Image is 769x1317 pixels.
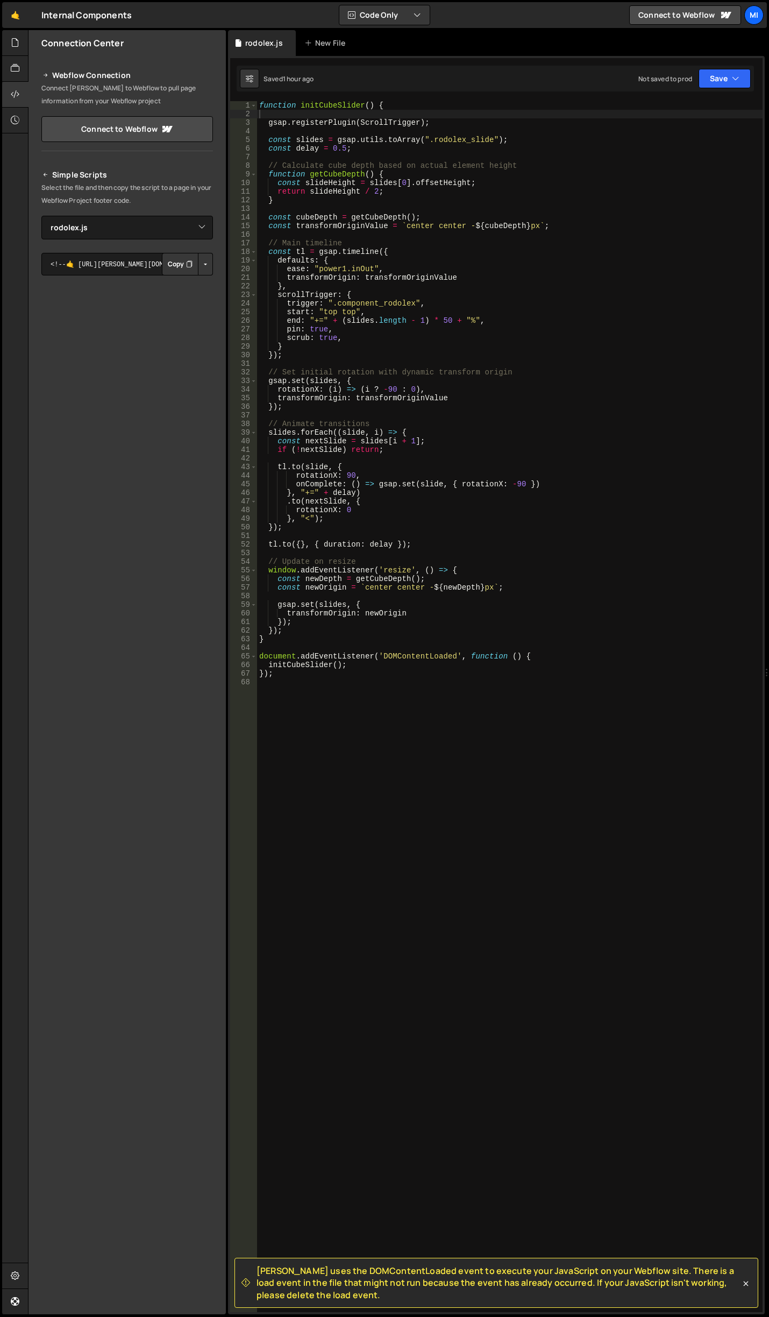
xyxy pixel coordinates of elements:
[230,273,257,282] div: 21
[699,69,751,88] button: Save
[230,299,257,308] div: 24
[230,325,257,334] div: 27
[339,5,430,25] button: Code Only
[230,549,257,557] div: 53
[230,480,257,488] div: 45
[41,82,213,108] p: Connect [PERSON_NAME] to Webflow to pull page information from your Webflow project
[230,445,257,454] div: 41
[744,5,764,25] a: Mi
[230,161,257,170] div: 8
[230,110,257,118] div: 2
[230,411,257,420] div: 37
[230,204,257,213] div: 13
[230,316,257,325] div: 26
[230,428,257,437] div: 39
[230,377,257,385] div: 33
[41,168,213,181] h2: Simple Scripts
[230,385,257,394] div: 34
[230,609,257,618] div: 60
[257,1265,740,1301] span: [PERSON_NAME] uses the DOMContentLoaded event to execute your JavaScript on your Webflow site. Th...
[230,368,257,377] div: 32
[41,181,213,207] p: Select the file and then copy the script to a page in your Webflow Project footer code.
[2,2,29,28] a: 🤙
[230,652,257,661] div: 65
[230,153,257,161] div: 7
[41,37,124,49] h2: Connection Center
[230,557,257,566] div: 54
[41,116,213,142] a: Connect to Webflow
[162,253,213,275] div: Button group with nested dropdown
[230,351,257,359] div: 30
[230,626,257,635] div: 62
[230,540,257,549] div: 52
[230,213,257,222] div: 14
[230,454,257,463] div: 42
[230,118,257,127] div: 3
[41,397,214,494] iframe: YouTube video player
[230,420,257,428] div: 38
[230,239,257,247] div: 17
[230,592,257,600] div: 58
[230,523,257,532] div: 50
[230,247,257,256] div: 18
[245,38,283,48] div: rodolex.js
[230,359,257,368] div: 31
[629,5,741,25] a: Connect to Webflow
[230,127,257,136] div: 4
[230,308,257,316] div: 25
[230,497,257,506] div: 47
[230,463,257,471] div: 43
[230,265,257,273] div: 20
[230,291,257,299] div: 23
[230,678,257,686] div: 68
[230,643,257,652] div: 64
[230,532,257,540] div: 51
[41,293,214,390] iframe: YouTube video player
[230,170,257,179] div: 9
[230,618,257,626] div: 61
[230,196,257,204] div: 12
[230,256,257,265] div: 19
[230,575,257,583] div: 56
[41,253,213,275] textarea: <!--🤙 [URL][PERSON_NAME][DOMAIN_NAME]> <script>document.addEventListener("DOMContentLoaded", func...
[230,583,257,592] div: 57
[230,600,257,609] div: 59
[230,179,257,187] div: 10
[638,74,692,83] div: Not saved to prod
[230,669,257,678] div: 67
[230,471,257,480] div: 44
[230,136,257,144] div: 5
[230,187,257,196] div: 11
[230,230,257,239] div: 16
[230,101,257,110] div: 1
[230,437,257,445] div: 40
[230,488,257,497] div: 46
[162,253,198,275] button: Copy
[230,514,257,523] div: 49
[230,635,257,643] div: 63
[304,38,350,48] div: New File
[230,342,257,351] div: 29
[230,282,257,291] div: 22
[230,506,257,514] div: 48
[41,9,132,22] div: Internal Components
[230,402,257,411] div: 36
[264,74,314,83] div: Saved
[230,661,257,669] div: 66
[283,74,314,83] div: 1 hour ago
[230,144,257,153] div: 6
[230,394,257,402] div: 35
[230,222,257,230] div: 15
[230,334,257,342] div: 28
[230,566,257,575] div: 55
[41,69,213,82] h2: Webflow Connection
